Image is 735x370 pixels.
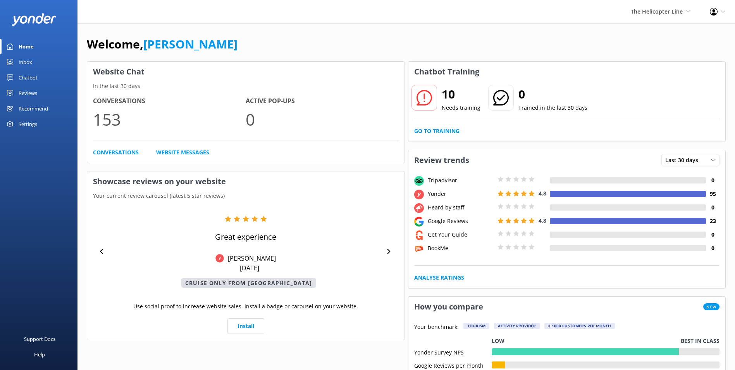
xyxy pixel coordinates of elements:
p: In the last 30 days [87,82,405,90]
span: The Helicopter Line [631,8,683,15]
p: Great experience [215,232,276,242]
h3: How you compare [408,297,489,317]
h4: 0 [706,203,720,212]
h2: 10 [442,85,480,104]
div: Tourism [463,323,489,329]
h3: Review trends [408,150,475,170]
div: > 1000 customers per month [544,323,615,329]
div: Settings [19,116,37,132]
h4: 0 [706,230,720,239]
a: Analyse Ratings [414,273,464,282]
p: Best in class [681,337,720,345]
span: Last 30 days [665,156,703,164]
a: Go to Training [414,127,460,135]
div: Chatbot [19,70,38,85]
p: Your current review carousel (latest 5 star reviews) [87,192,405,200]
p: Trained in the last 30 days [518,104,587,112]
p: Your benchmark: [414,323,459,332]
h4: 0 [706,176,720,185]
p: Cruise Only from [GEOGRAPHIC_DATA] [181,278,316,288]
div: Home [19,39,34,54]
div: Reviews [19,85,37,101]
h4: 95 [706,190,720,198]
h4: 0 [706,244,720,252]
p: 0 [246,106,398,132]
p: [PERSON_NAME] [224,254,276,263]
h4: Conversations [93,96,246,106]
span: 4.8 [539,190,546,197]
div: Google Reviews per month [414,361,492,368]
div: Support Docs [24,331,55,347]
h2: 0 [518,85,587,104]
div: Activity Provider [494,323,540,329]
div: Heard by staff [426,203,496,212]
h4: 23 [706,217,720,225]
p: [DATE] [240,264,259,272]
h3: Showcase reviews on your website [87,171,405,192]
h4: Active Pop-ups [246,96,398,106]
h3: Website Chat [87,62,405,82]
p: Low [492,337,504,345]
p: Use social proof to increase website sales. Install a badge or carousel on your website. [133,302,358,311]
div: Yonder Survey NPS [414,348,492,355]
div: BookMe [426,244,496,252]
div: Get Your Guide [426,230,496,239]
a: Website Messages [156,148,209,157]
a: Conversations [93,148,139,157]
div: Google Reviews [426,217,496,225]
a: [PERSON_NAME] [143,36,238,52]
div: Tripadvisor [426,176,496,185]
p: Needs training [442,104,480,112]
div: Help [34,347,45,362]
p: 153 [93,106,246,132]
div: Yonder [426,190,496,198]
span: 4.8 [539,217,546,224]
div: Inbox [19,54,32,70]
img: Yonder [215,254,224,263]
a: Install [227,318,264,334]
h3: Chatbot Training [408,62,485,82]
span: New [703,303,720,310]
h1: Welcome, [87,35,238,54]
img: yonder-white-logo.png [12,13,56,26]
div: Recommend [19,101,48,116]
